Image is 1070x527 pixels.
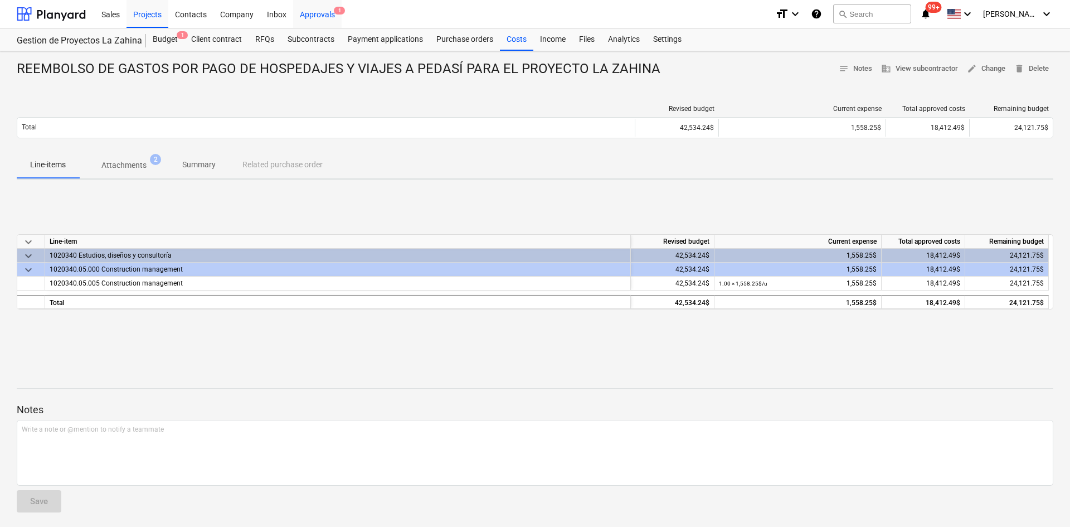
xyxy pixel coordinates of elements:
div: 24,121.75$ [965,263,1049,277]
div: 42,534.24$ [635,119,718,137]
div: 42,534.24$ [631,277,714,291]
button: Change [962,60,1010,78]
div: 42,534.24$ [631,249,714,263]
i: keyboard_arrow_down [961,7,974,21]
div: 1,558.25$ [723,124,881,132]
span: edit [967,64,977,74]
a: Payment applications [341,28,430,51]
span: 2 [150,154,161,165]
div: 42,534.24$ [631,295,714,309]
a: RFQs [249,28,281,51]
div: 1020340.05.000 Construction management [50,263,626,276]
div: 42,534.24$ [631,263,714,277]
div: Revised budget [640,105,714,113]
span: notes [839,64,849,74]
div: Current expense [714,235,882,249]
span: keyboard_arrow_down [22,235,35,249]
button: View subcontractor [877,60,962,78]
a: Client contract [184,28,249,51]
span: 24,121.75$ [1014,124,1048,132]
a: Files [572,28,601,51]
div: 1,558.25$ [719,296,877,310]
div: Remaining budget [974,105,1049,113]
div: 1,558.25$ [719,277,877,291]
a: Analytics [601,28,646,51]
span: delete [1014,64,1024,74]
span: 18,412.49$ [926,279,960,287]
div: Total approved costs [891,105,965,113]
span: View subcontractor [881,62,958,75]
p: Summary [182,159,216,171]
p: Line-items [30,159,66,171]
span: keyboard_arrow_down [22,263,35,277]
span: Delete [1014,62,1049,75]
i: keyboard_arrow_down [789,7,802,21]
div: Current expense [723,105,882,113]
button: Search [833,4,911,23]
i: keyboard_arrow_down [1040,7,1053,21]
p: Total [22,123,37,132]
div: REEMBOLSO DE GASTOS POR PAGO DE HOSPEDAJES Y VIAJES A PEDASÍ PARA EL PROYECTO LA ZAHINA [17,60,669,78]
a: Purchase orders [430,28,500,51]
button: Notes [834,60,877,78]
span: 99+ [926,2,942,13]
div: 18,412.49$ [882,295,965,309]
span: 1020340.05.005 Construction management [50,279,183,287]
i: Knowledge base [811,7,822,21]
div: Line-item [45,235,631,249]
div: Budget [146,28,184,51]
div: 1,558.25$ [719,263,877,277]
span: 24,121.75$ [1010,279,1044,287]
div: Gestion de Proyectos La Zahina [17,35,133,47]
a: Costs [500,28,533,51]
div: 1,558.25$ [719,249,877,263]
i: format_size [775,7,789,21]
span: [PERSON_NAME] [983,9,1039,18]
p: Attachments [101,159,147,171]
p: Notes [17,403,1053,417]
a: Settings [646,28,688,51]
div: Total [45,295,631,309]
span: Notes [839,62,872,75]
small: 1.00 × 1,558.25$ / u [719,281,767,287]
div: 24,121.75$ [965,249,1049,263]
span: business [881,64,891,74]
span: 1 [177,31,188,39]
a: Subcontracts [281,28,341,51]
div: 18,412.49$ [886,119,969,137]
div: 18,412.49$ [882,249,965,263]
a: Budget1 [146,28,184,51]
span: 1 [334,7,345,14]
div: Remaining budget [965,235,1049,249]
div: 18,412.49$ [882,263,965,277]
i: notifications [920,7,931,21]
div: 24,121.75$ [965,295,1049,309]
span: search [838,9,847,18]
div: Revised budget [631,235,714,249]
iframe: Chat Widget [1014,473,1070,527]
span: Change [967,62,1005,75]
span: keyboard_arrow_down [22,249,35,263]
div: 1020340 Estudios, diseños y consultoría [50,249,626,262]
div: Total approved costs [882,235,965,249]
a: Income [533,28,572,51]
button: Delete [1010,60,1053,78]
